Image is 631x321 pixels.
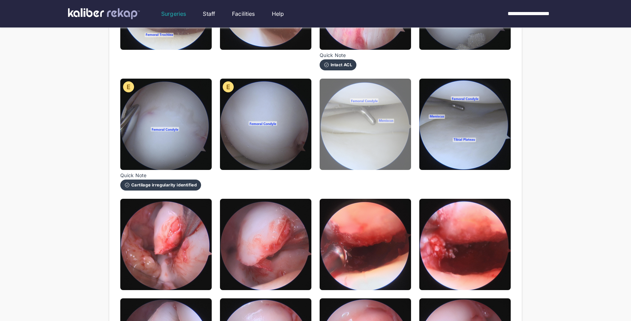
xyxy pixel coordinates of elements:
[419,199,511,290] img: Still0012.jpg
[419,79,511,170] img: Still0008.jpg
[124,182,130,188] img: check-circle-outline-white.611b8afe.svg
[123,81,134,92] img: evaluation-icon.135c065c.svg
[120,79,212,170] img: Still0005.jpg
[272,10,284,18] a: Help
[161,10,186,18] a: Surgeries
[203,10,215,18] a: Staff
[232,10,255,18] a: Facilities
[320,53,356,58] span: Quick Note
[223,81,234,92] img: evaluation-icon.135c065c.svg
[120,199,212,290] img: Still0009.jpg
[68,8,140,19] img: kaliber labs logo
[324,62,352,68] div: Intact ACL
[124,182,197,188] div: Cartilage irregularity identified
[324,62,329,68] img: check-circle-outline-white.611b8afe.svg
[320,79,411,170] img: Still0007.jpg
[320,199,411,290] img: Still0011.jpg
[220,199,311,290] img: Still0010.jpg
[120,173,201,178] span: Quick Note
[220,79,311,170] img: Still0006.jpg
